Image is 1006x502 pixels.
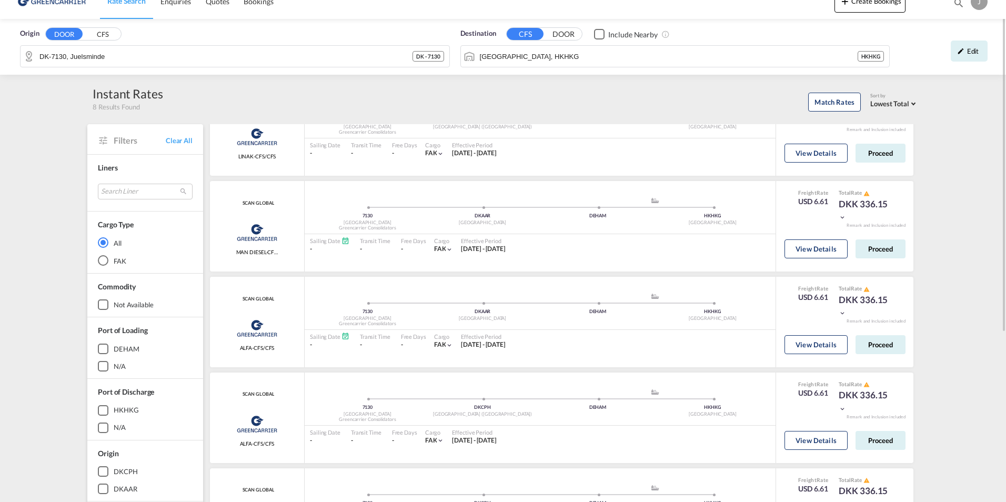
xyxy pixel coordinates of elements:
[351,149,381,158] div: -
[870,93,919,99] div: Sort by
[798,292,829,303] div: USD 6.61
[856,335,906,354] button: Proceed
[425,428,445,436] div: Cargo
[310,225,425,232] div: Greencarrier Consolidators
[240,344,275,352] span: ALFA-CFS/CFS
[425,411,540,418] div: [GEOGRAPHIC_DATA] ([GEOGRAPHIC_DATA])
[310,320,425,327] div: Greencarrier Consolidators
[655,315,770,322] div: [GEOGRAPHIC_DATA]
[310,149,340,158] div: -
[351,436,381,445] div: -
[98,237,193,248] md-radio-button: All
[114,362,126,371] div: N/A
[839,294,891,319] div: DKK 336.15
[114,300,154,309] div: not available
[839,380,891,389] div: Total Rate
[98,344,193,354] md-checkbox: DEHAM
[240,440,275,447] span: ALFA-CFS/CFS
[310,219,425,226] div: [GEOGRAPHIC_DATA]
[461,340,506,349] div: 01 Jul 2025 - 30 Sep 2025
[98,163,117,172] span: Liners
[839,214,846,221] md-icon: icon-chevron-down
[839,198,891,223] div: DKK 336.15
[784,335,848,354] button: View Details
[114,484,137,494] div: DKAAR
[425,213,540,219] div: DKAAR
[98,423,193,433] md-checkbox: N/A
[240,296,275,303] span: SCAN GLOBAL
[98,219,134,230] div: Cargo Type
[310,428,340,436] div: Sailing Date
[351,141,381,149] div: Transit Time
[649,389,661,395] md-icon: assets/icons/custom/ship-fill.svg
[310,124,425,130] div: [GEOGRAPHIC_DATA]
[452,149,497,157] span: [DATE] - [DATE]
[461,340,506,348] span: [DATE] - [DATE]
[480,48,858,64] input: Search by Port
[452,436,497,444] span: [DATE] - [DATE]
[39,48,413,64] input: Search by Door
[862,477,870,485] button: icon-alert
[798,484,829,494] div: USD 6.61
[360,333,390,340] div: Transit Time
[310,340,349,349] div: -
[839,414,913,420] div: Remark and Inclusion included
[434,237,454,245] div: Cargo
[655,219,770,226] div: [GEOGRAPHIC_DATA]
[460,28,496,39] span: Destination
[425,315,540,322] div: [GEOGRAPHIC_DATA]
[425,436,437,444] span: FAK
[166,136,193,145] span: Clear All
[240,487,275,494] div: Contract / Rate Agreement / Tariff / Spot Pricing Reference Number: SCAN GLOBAL
[20,28,39,39] span: Origin
[310,416,425,423] div: Greencarrier Consolidators
[452,141,497,149] div: Effective Period
[798,476,829,484] div: Freight Rate
[437,437,444,444] md-icon: icon-chevron-down
[545,28,582,41] button: DOOR
[310,315,425,322] div: [GEOGRAPHIC_DATA]
[784,431,848,450] button: View Details
[839,389,891,414] div: DKK 336.15
[93,102,140,112] span: 8 Results Found
[240,391,275,398] span: SCAN GLOBAL
[360,340,390,349] div: -
[114,423,126,432] div: N/A
[798,196,829,207] div: USD 6.61
[310,411,425,418] div: [GEOGRAPHIC_DATA]
[507,28,544,40] button: CFS
[446,246,453,253] md-icon: icon-chevron-down
[839,318,913,324] div: Remark and Inclusion included
[655,213,770,219] div: HKHKG
[957,47,964,55] md-icon: icon-pencil
[649,198,661,203] md-icon: assets/icons/custom/ship-fill.svg
[839,285,891,293] div: Total Rate
[808,93,861,112] button: Match Rates
[351,428,381,436] div: Transit Time
[240,296,275,303] div: Contract / Rate Agreement / Tariff / Spot Pricing Reference Number: SCAN GLOBAL
[98,449,118,458] span: Origin
[84,28,121,41] button: CFS
[858,51,884,62] div: HKHKG
[661,30,670,38] md-icon: Unchecked: Ignores neighbouring ports when fetching rates.Checked : Includes neighbouring ports w...
[310,333,349,340] div: Sailing Date
[234,124,280,150] img: Greencarrier Consolidators
[784,239,848,258] button: View Details
[240,200,275,207] span: SCAN GLOBAL
[434,333,454,340] div: Cargo
[401,245,403,254] div: -
[392,141,417,149] div: Free Days
[310,436,340,445] div: -
[310,129,425,136] div: Greencarrier Consolidators
[655,124,770,130] div: [GEOGRAPHIC_DATA]
[425,124,540,130] div: [GEOGRAPHIC_DATA] ([GEOGRAPHIC_DATA])
[310,141,340,149] div: Sailing Date
[437,150,444,157] md-icon: icon-chevron-down
[98,255,193,266] md-radio-button: FAK
[798,380,829,388] div: Freight Rate
[240,200,275,207] div: Contract / Rate Agreement / Tariff / Spot Pricing Reference Number: SCAN GLOBAL
[46,28,83,40] button: DOOR
[114,405,139,415] div: HKHKG
[98,484,193,494] md-checkbox: DKAAR
[461,333,506,340] div: Effective Period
